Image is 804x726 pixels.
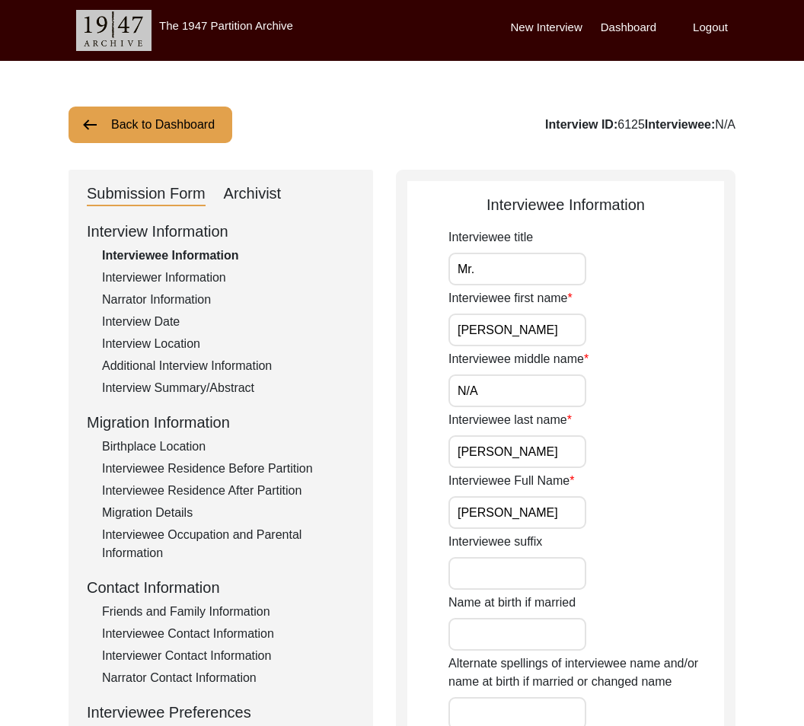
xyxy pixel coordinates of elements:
[448,533,542,551] label: Interviewee suffix
[102,669,355,687] div: Narrator Contact Information
[102,379,355,397] div: Interview Summary/Abstract
[102,291,355,309] div: Narrator Information
[81,116,99,134] img: arrow-left.png
[448,411,572,429] label: Interviewee last name
[87,576,355,599] div: Contact Information
[545,118,617,131] b: Interview ID:
[102,603,355,621] div: Friends and Family Information
[102,482,355,500] div: Interviewee Residence After Partition
[159,19,293,32] label: The 1947 Partition Archive
[448,654,724,691] label: Alternate spellings of interviewee name and/or name at birth if married or changed name
[693,19,728,37] label: Logout
[448,228,533,247] label: Interviewee title
[102,269,355,287] div: Interviewer Information
[224,182,282,206] div: Archivist
[102,647,355,665] div: Interviewer Contact Information
[102,357,355,375] div: Additional Interview Information
[448,289,573,307] label: Interviewee first name
[102,460,355,478] div: Interviewee Residence Before Partition
[87,411,355,434] div: Migration Information
[102,504,355,522] div: Migration Details
[407,193,724,216] div: Interviewee Information
[448,594,576,612] label: Name at birth if married
[448,350,589,368] label: Interviewee middle name
[87,182,206,206] div: Submission Form
[76,10,152,51] img: header-logo.png
[102,335,355,353] div: Interview Location
[511,19,582,37] label: New Interview
[102,313,355,331] div: Interview Date
[645,118,715,131] b: Interviewee:
[102,247,355,265] div: Interviewee Information
[448,472,574,490] label: Interviewee Full Name
[87,220,355,243] div: Interview Information
[601,19,656,37] label: Dashboard
[545,116,735,134] div: 6125 N/A
[102,625,355,643] div: Interviewee Contact Information
[102,438,355,456] div: Birthplace Location
[69,107,232,143] button: Back to Dashboard
[87,701,355,724] div: Interviewee Preferences
[102,526,355,562] div: Interviewee Occupation and Parental Information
